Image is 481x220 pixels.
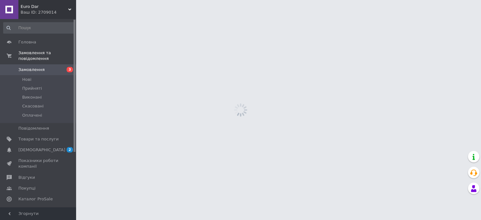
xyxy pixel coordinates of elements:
div: Ваш ID: 2709014 [21,10,76,15]
span: Виконані [22,94,42,100]
span: Замовлення та повідомлення [18,50,76,61]
span: Прийняті [22,86,42,91]
span: Товари та послуги [18,136,59,142]
span: 2 [67,147,73,152]
span: Покупці [18,185,36,191]
span: Каталог ProSale [18,196,53,202]
span: Відгуки [18,175,35,180]
span: Показники роботи компанії [18,158,59,169]
span: Скасовані [22,103,44,109]
span: [DEMOGRAPHIC_DATA] [18,147,65,153]
span: Euro Dar [21,4,68,10]
span: Нові [22,77,31,82]
span: Головна [18,39,36,45]
span: Замовлення [18,67,45,73]
span: 3 [67,67,73,72]
span: Повідомлення [18,126,49,131]
input: Пошук [3,22,75,34]
span: Оплачені [22,113,42,118]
